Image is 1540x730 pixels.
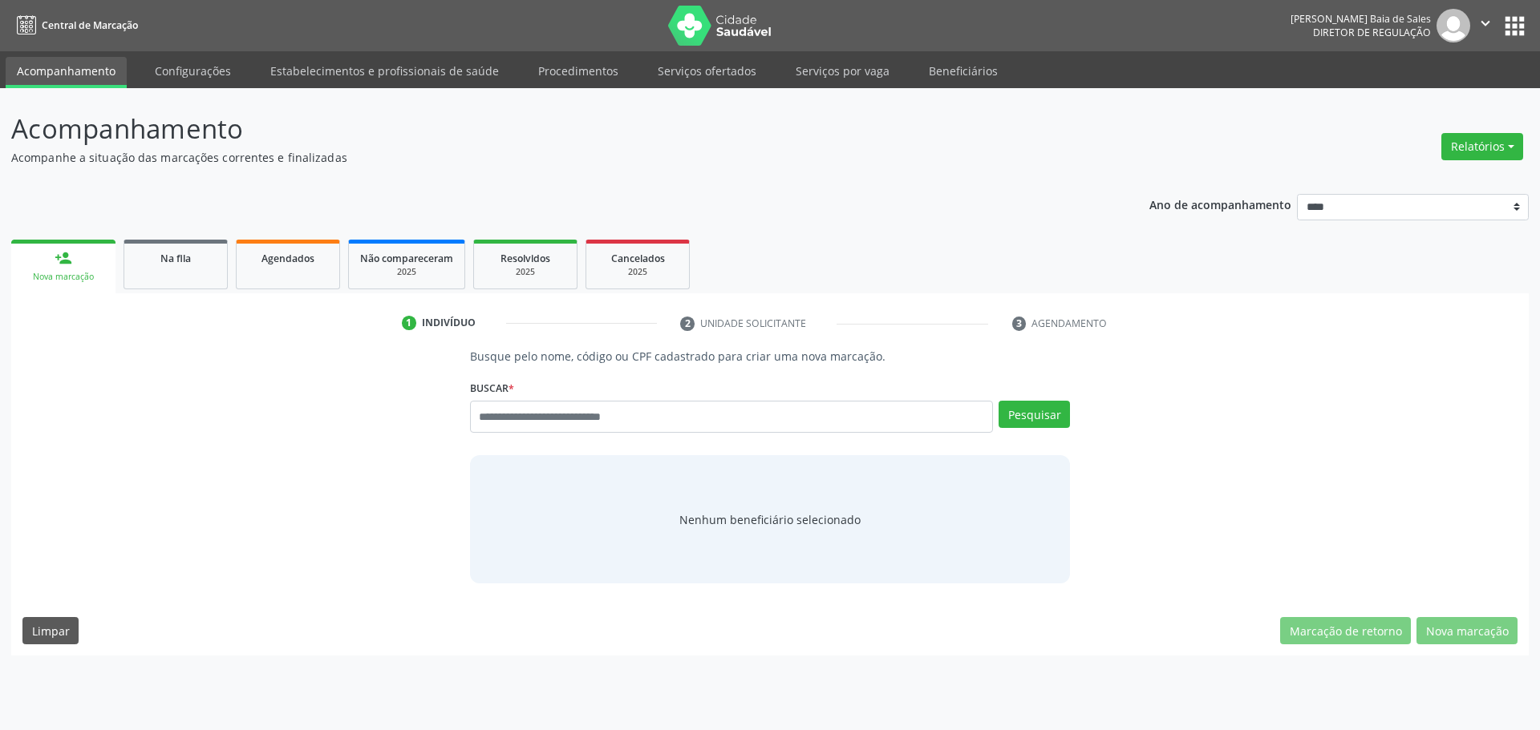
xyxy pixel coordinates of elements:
[422,316,476,330] div: Indivíduo
[6,57,127,88] a: Acompanhamento
[1437,9,1470,42] img: img
[360,266,453,278] div: 2025
[11,12,138,38] a: Central de Marcação
[42,18,138,32] span: Central de Marcação
[500,252,550,265] span: Resolvidos
[11,109,1073,149] p: Acompanhamento
[11,149,1073,166] p: Acompanhe a situação das marcações correntes e finalizadas
[402,316,416,330] div: 1
[1291,12,1431,26] div: [PERSON_NAME] Baia de Sales
[360,252,453,265] span: Não compareceram
[470,348,1071,365] p: Busque pelo nome, código ou CPF cadastrado para criar uma nova marcação.
[1441,133,1523,160] button: Relatórios
[160,252,191,265] span: Na fila
[679,511,861,528] span: Nenhum beneficiário selecionado
[1501,12,1529,40] button: apps
[1313,26,1431,39] span: Diretor de regulação
[918,57,1009,85] a: Beneficiários
[485,266,565,278] div: 2025
[1149,194,1291,214] p: Ano de acompanhamento
[1477,14,1494,32] i: 
[527,57,630,85] a: Procedimentos
[611,252,665,265] span: Cancelados
[470,376,514,401] label: Buscar
[22,271,104,283] div: Nova marcação
[144,57,242,85] a: Configurações
[1280,617,1411,644] button: Marcação de retorno
[1470,9,1501,42] button: 
[55,249,72,267] div: person_add
[259,57,510,85] a: Estabelecimentos e profissionais de saúde
[1416,617,1518,644] button: Nova marcação
[261,252,314,265] span: Agendados
[999,401,1070,428] button: Pesquisar
[784,57,901,85] a: Serviços por vaga
[598,266,678,278] div: 2025
[646,57,768,85] a: Serviços ofertados
[22,617,79,644] button: Limpar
